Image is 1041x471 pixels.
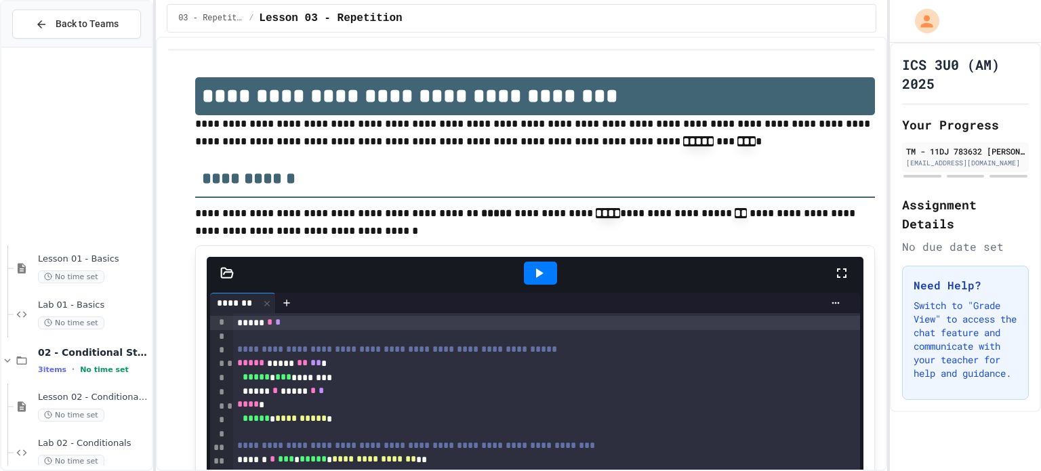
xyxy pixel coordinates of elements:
span: No time set [80,365,129,374]
span: Lab 01 - Basics [38,300,149,311]
span: No time set [38,270,104,283]
h1: ICS 3U0 (AM) 2025 [902,55,1029,93]
span: Lesson 02 - Conditional Statements (if) [38,392,149,403]
span: / [249,13,253,24]
span: Lab 02 - Conditionals [38,438,149,449]
p: Switch to "Grade View" to access the chat feature and communicate with your teacher for help and ... [914,299,1017,380]
h2: Your Progress [902,115,1029,134]
div: [EMAIL_ADDRESS][DOMAIN_NAME] [906,158,1025,168]
span: No time set [38,409,104,422]
iframe: To enrich screen reader interactions, please activate Accessibility in Grammarly extension settings [928,358,1027,415]
div: No due date set [902,239,1029,255]
span: No time set [38,455,104,468]
div: My Account [901,5,943,37]
iframe: chat widget [984,417,1027,457]
span: No time set [38,316,104,329]
span: • [72,364,75,375]
span: 02 - Conditional Statements (if) [38,346,149,359]
h2: Assignment Details [902,195,1029,233]
h3: Need Help? [914,277,1017,293]
button: Back to Teams [12,9,141,39]
span: 3 items [38,365,66,374]
span: Lesson 03 - Repetition [259,10,402,26]
span: Lesson 01 - Basics [38,253,149,265]
span: 03 - Repetition (while and for) [178,13,243,24]
span: Back to Teams [56,17,119,31]
div: TM - 11DJ 783632 [PERSON_NAME] SS [906,145,1025,157]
